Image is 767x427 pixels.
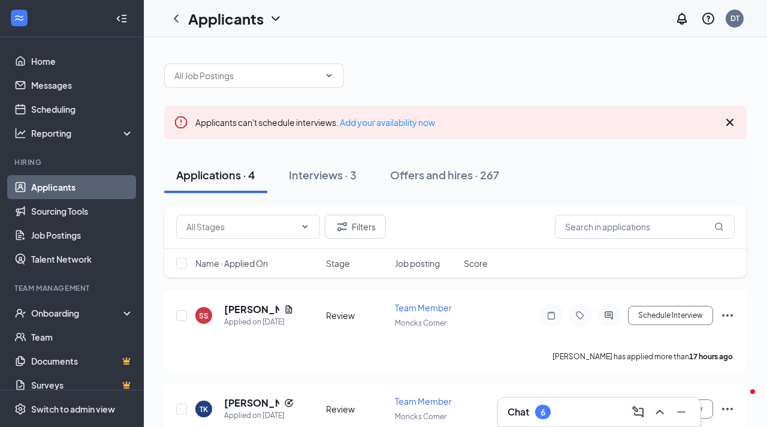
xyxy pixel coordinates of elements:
a: Applicants [31,175,134,199]
a: Talent Network [31,247,134,271]
svg: UserCheck [14,307,26,319]
div: DT [730,13,739,23]
input: Search in applications [555,215,735,239]
div: Interviews · 3 [289,167,357,182]
span: Job posting [395,257,440,269]
div: Team Management [14,283,131,293]
svg: Tag [573,311,587,320]
button: ChevronUp [650,402,669,422]
div: Applied on [DATE] [224,410,294,422]
div: Onboarding [31,307,123,319]
svg: Filter [335,219,349,234]
button: ComposeMessage [629,402,648,422]
a: Team [31,325,134,349]
svg: ChevronUp [653,405,667,419]
div: SS [199,311,209,321]
a: Messages [31,73,134,97]
div: Review [326,403,388,415]
button: Minimize [672,402,691,422]
span: Stage [326,257,350,269]
a: DocumentsCrown [31,349,134,373]
span: Team Member [395,302,452,313]
svg: MagnifyingGlass [714,222,724,231]
div: 6 [540,407,545,417]
svg: Note [544,311,558,320]
button: Schedule Interview [628,306,713,325]
span: Moncks Corner [395,412,446,421]
h5: [PERSON_NAME] [224,303,279,316]
a: Job Postings [31,223,134,247]
h3: Chat [508,405,529,419]
svg: Collapse [116,13,128,25]
span: Moncks Corner [395,318,446,327]
div: Review [326,309,388,321]
span: Team Member [395,396,452,407]
iframe: Intercom live chat [726,386,755,415]
svg: Analysis [14,127,26,139]
svg: Reapply [284,398,294,408]
div: Hiring [14,157,131,167]
div: Offers and hires · 267 [390,167,499,182]
svg: ChevronLeft [169,11,183,26]
a: Add your availability now [340,117,435,128]
div: Applied on [DATE] [224,316,294,328]
svg: Settings [14,403,26,415]
h1: Applicants [188,8,264,29]
a: Scheduling [31,97,134,121]
input: All Job Postings [174,69,319,82]
button: Filter Filters [325,215,386,239]
b: 17 hours ago [689,352,733,361]
div: Switch to admin view [31,403,115,415]
svg: Document [284,305,294,314]
input: All Stages [186,220,295,233]
div: Reporting [31,127,134,139]
svg: Ellipses [720,308,735,323]
p: [PERSON_NAME] has applied more than . [552,351,735,362]
svg: ChevronDown [268,11,283,26]
svg: Notifications [675,11,689,26]
svg: WorkstreamLogo [13,12,25,24]
svg: QuestionInfo [701,11,715,26]
svg: ComposeMessage [631,405,645,419]
svg: Cross [723,115,737,130]
div: TK [200,404,208,414]
span: Score [464,257,488,269]
a: SurveysCrown [31,373,134,397]
svg: Error [174,115,188,130]
h5: [PERSON_NAME] [224,396,279,410]
svg: ActiveChat [602,311,616,320]
a: Sourcing Tools [31,199,134,223]
svg: Ellipses [720,402,735,416]
div: Applications · 4 [176,167,255,182]
span: Name · Applied On [195,257,268,269]
svg: Minimize [674,405,689,419]
svg: ChevronDown [324,71,334,80]
span: Applicants can't schedule interviews. [195,117,435,128]
svg: ChevronDown [300,222,310,231]
a: Home [31,49,134,73]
